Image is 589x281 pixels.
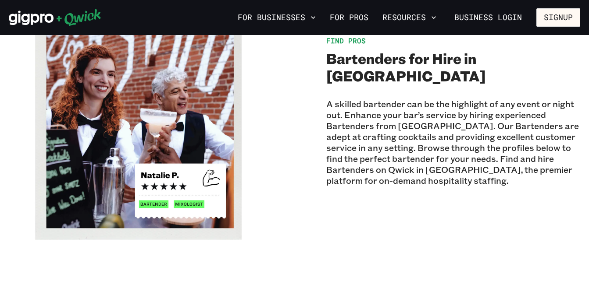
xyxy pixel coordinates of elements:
span: Find Pros [326,36,366,45]
button: Signup [536,8,580,27]
h2: Bartenders for Hire in [GEOGRAPHIC_DATA] [326,49,581,84]
button: Resources [379,10,440,25]
a: Business Login [447,8,529,27]
p: A skilled bartender can be the highlight of any event or night out. Enhance your bar’s service by... [326,98,581,186]
a: For Pros [326,10,372,25]
button: For Businesses [234,10,319,25]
